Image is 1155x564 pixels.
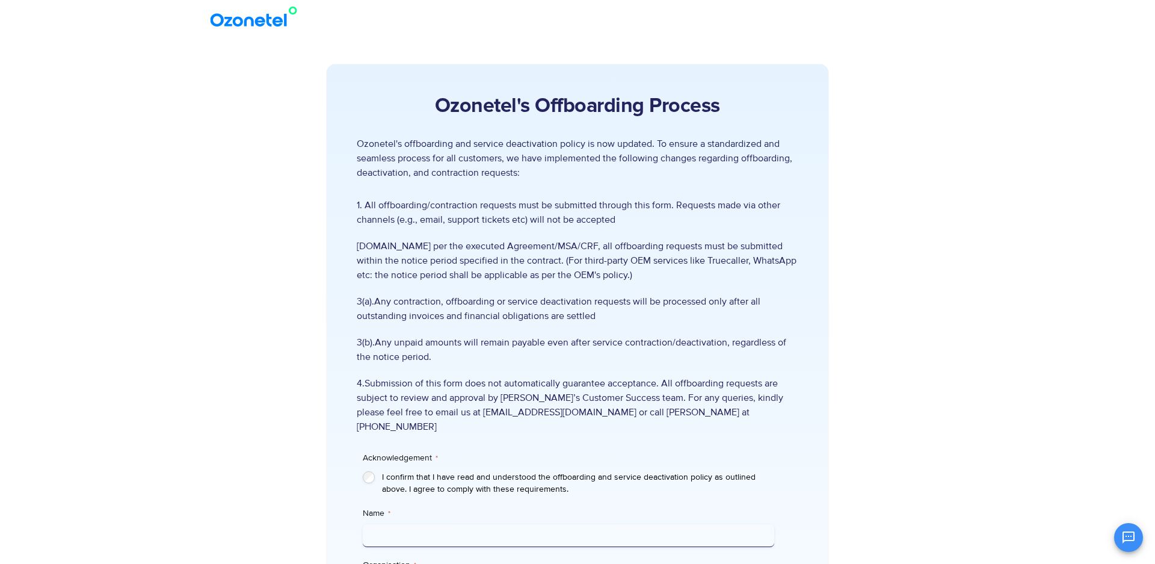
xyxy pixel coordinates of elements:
[1114,523,1143,552] button: Open chat
[363,507,774,519] label: Name
[357,198,798,227] span: 1. All offboarding/contraction requests must be submitted through this form. Requests made via ot...
[357,376,798,434] span: 4.Submission of this form does not automatically guarantee acceptance. All offboarding requests a...
[363,452,438,464] legend: Acknowledgement
[357,95,798,119] h2: Ozonetel's Offboarding Process
[357,137,798,180] p: Ozonetel's offboarding and service deactivation policy is now updated. To ensure a standardized a...
[382,471,774,495] label: I confirm that I have read and understood the offboarding and service deactivation policy as outl...
[357,335,798,364] span: 3(b).Any unpaid amounts will remain payable even after service contraction/deactivation, regardle...
[357,294,798,323] span: 3(a).Any contraction, offboarding or service deactivation requests will be processed only after a...
[357,239,798,282] span: [DOMAIN_NAME] per the executed Agreement/MSA/CRF, all offboarding requests must be submitted with...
